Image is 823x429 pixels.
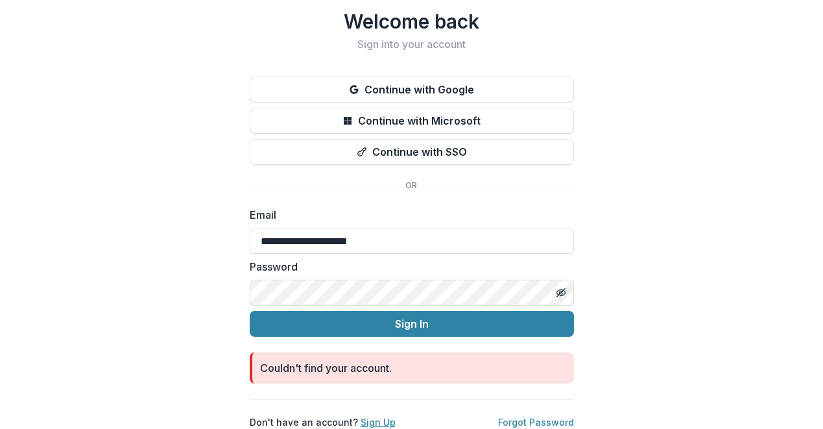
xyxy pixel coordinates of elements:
h2: Sign into your account [250,38,574,51]
button: Sign In [250,311,574,337]
div: Couldn't find your account. [260,360,392,376]
label: Password [250,259,566,275]
h1: Welcome back [250,10,574,33]
a: Sign Up [361,417,396,428]
button: Continue with SSO [250,139,574,165]
button: Continue with Microsoft [250,108,574,134]
a: Forgot Password [498,417,574,428]
label: Email [250,207,566,223]
button: Continue with Google [250,77,574,103]
button: Toggle password visibility [551,282,571,303]
p: Don't have an account? [250,415,396,429]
